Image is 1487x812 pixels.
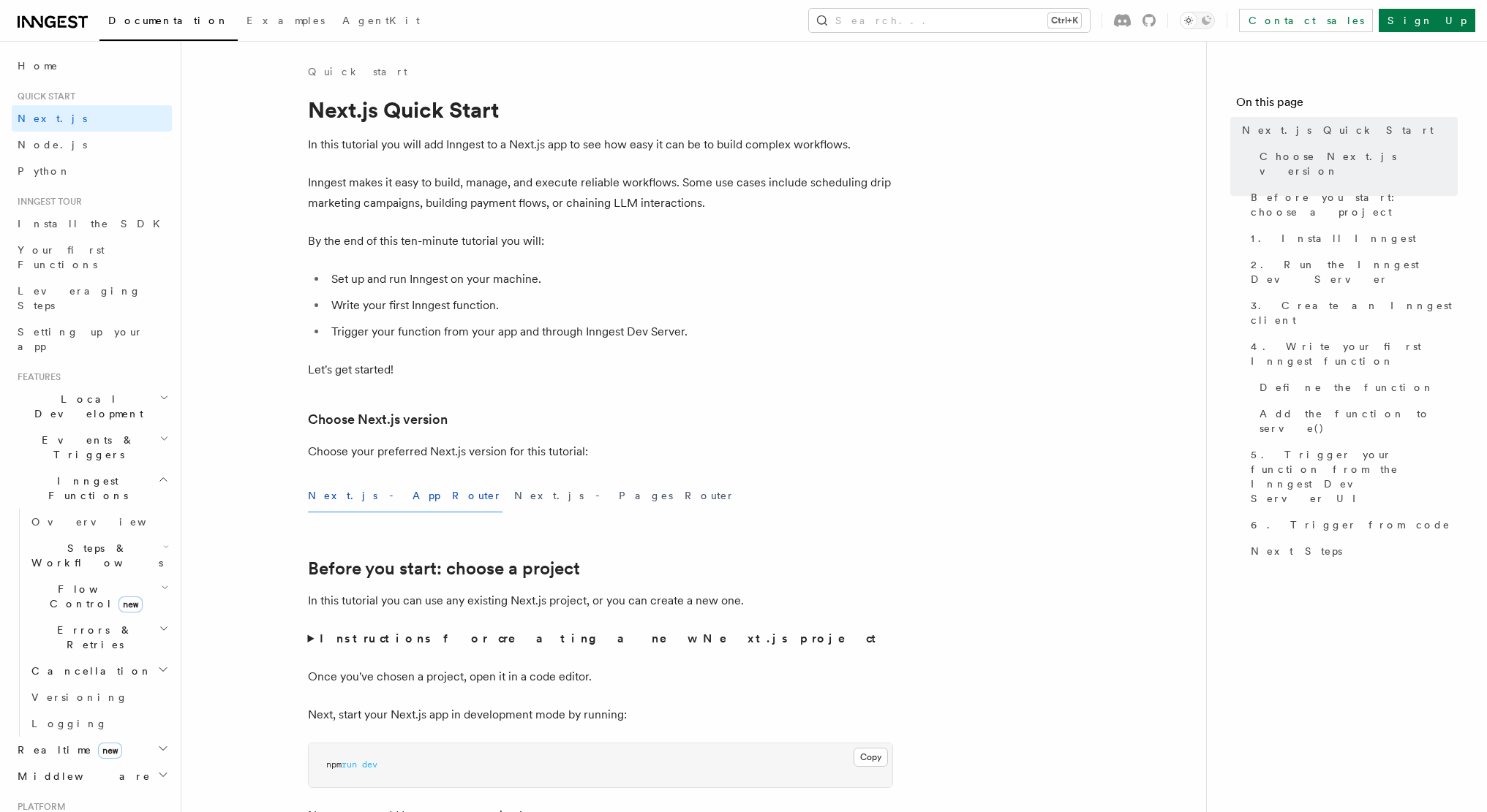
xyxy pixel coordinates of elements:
span: Install the SDK [18,218,169,229]
a: 1. Install Inngest [1245,225,1458,251]
h4: On this page [1236,94,1458,117]
a: Before you start: choose a project [1245,184,1458,225]
span: 6. Trigger from code [1251,517,1450,532]
button: Realtimenew [12,737,172,763]
span: Choose Next.js version [1260,149,1458,178]
p: Let's get started! [308,360,893,380]
a: Leveraging Steps [12,278,172,319]
a: Choose Next.js version [308,409,448,430]
span: Add the function to serve() [1260,406,1458,436]
button: Steps & Workflows [26,535,172,576]
a: Node.js [12,132,172,158]
span: Features [12,371,61,383]
p: Next, start your Next.js app in development mode by running: [308,705,893,725]
a: Install the SDK [12,210,172,237]
h1: Next.js Quick Start [308,96,893,123]
span: Flow Control [26,582,161,611]
button: Next.js - Pages Router [514,479,735,512]
span: AgentKit [342,15,420,26]
li: Set up and run Inngest on your machine. [327,269,893,289]
a: Quick start [308,64,407,79]
span: Next.js [18,113,87,124]
p: Once you've chosen a project, open it in a code editor. [308,667,893,687]
button: Cancellation [26,658,172,684]
span: new [98,743,122,759]
a: Add the function to serve() [1254,401,1458,441]
a: Versioning [26,684,172,710]
p: In this tutorial you will add Inngest to a Next.js app to see how easy it can be to build complex... [308,134,893,155]
a: Next Steps [1245,538,1458,564]
p: By the end of this ten-minute tutorial you will: [308,231,893,251]
span: Python [18,165,71,177]
a: Choose Next.js version [1254,143,1458,184]
span: Inngest tour [12,196,82,208]
a: Documentation [99,4,238,41]
span: Your first Functions [18,244,105,270]
span: Realtime [12,743,122,757]
p: In this tutorial you can use any existing Next.js project, or you can create a new one. [308,591,893,611]
a: 5. Trigger your function from the Inngest Dev Server UI [1245,441,1458,512]
span: npm [326,759,342,770]
button: Errors & Retries [26,617,172,658]
li: Write your first Inngest function. [327,295,893,316]
a: Logging [26,710,172,737]
span: Versioning [31,691,128,703]
p: Inngest makes it easy to build, manage, and execute reliable workflows. Some use cases include sc... [308,172,893,213]
span: Before you start: choose a project [1251,190,1458,219]
a: Contact sales [1239,9,1373,32]
a: 4. Write your first Inngest function [1245,333,1458,374]
a: Next.js Quick Start [1236,117,1458,143]
span: Cancellation [26,664,152,678]
a: Sign Up [1379,9,1475,32]
span: run [342,759,357,770]
a: Next.js [12,105,172,132]
button: Flow Controlnew [26,576,172,617]
a: Overview [26,509,172,535]
a: Define the function [1254,374,1458,401]
span: Local Development [12,392,159,421]
strong: Instructions for creating a new Next.js project [320,631,882,645]
span: Logging [31,718,108,729]
span: Home [18,58,59,73]
span: dev [362,759,377,770]
span: Examples [246,15,325,26]
span: Leveraging Steps [18,285,141,311]
span: Node.js [18,139,87,151]
a: 2. Run the Inngest Dev Server [1245,251,1458,292]
p: Choose your preferred Next.js version for this tutorial: [308,441,893,462]
a: 3. Create an Inngest client [1245,292,1458,333]
span: Steps & Workflows [26,541,163,570]
span: 5. Trigger your function from the Inngest Dev Server UI [1251,447,1458,506]
button: Toggle dark mode [1180,12,1215,29]
span: Overview [31,516,182,528]
a: Home [12,53,172,79]
button: Next.js - App Router [308,479,502,512]
button: Search...Ctrl+K [809,9,1090,32]
span: 4. Write your first Inngest function [1251,339,1458,368]
span: 2. Run the Inngest Dev Server [1251,257,1458,287]
span: Inngest Functions [12,474,158,503]
a: Python [12,158,172,184]
span: 3. Create an Inngest client [1251,298,1458,327]
a: 6. Trigger from code [1245,512,1458,538]
span: Define the function [1260,380,1434,395]
span: Documentation [108,15,229,26]
span: new [118,596,143,612]
a: Your first Functions [12,237,172,278]
span: Middleware [12,769,151,783]
span: Quick start [12,91,75,102]
button: Middleware [12,763,172,789]
kbd: Ctrl+K [1048,13,1081,28]
summary: Instructions for creating a new Next.js project [308,629,893,649]
button: Copy [854,748,888,767]
button: Local Development [12,386,172,427]
a: Before you start: choose a project [308,558,580,579]
span: 1. Install Inngest [1251,231,1416,246]
button: Events & Triggers [12,427,172,468]
span: Errors & Retries [26,623,159,652]
span: Next.js Quick Start [1242,123,1434,137]
a: AgentKit [334,4,429,39]
li: Trigger your function from your app and through Inngest Dev Server. [327,322,893,342]
button: Inngest Functions [12,468,172,509]
a: Examples [238,4,334,39]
